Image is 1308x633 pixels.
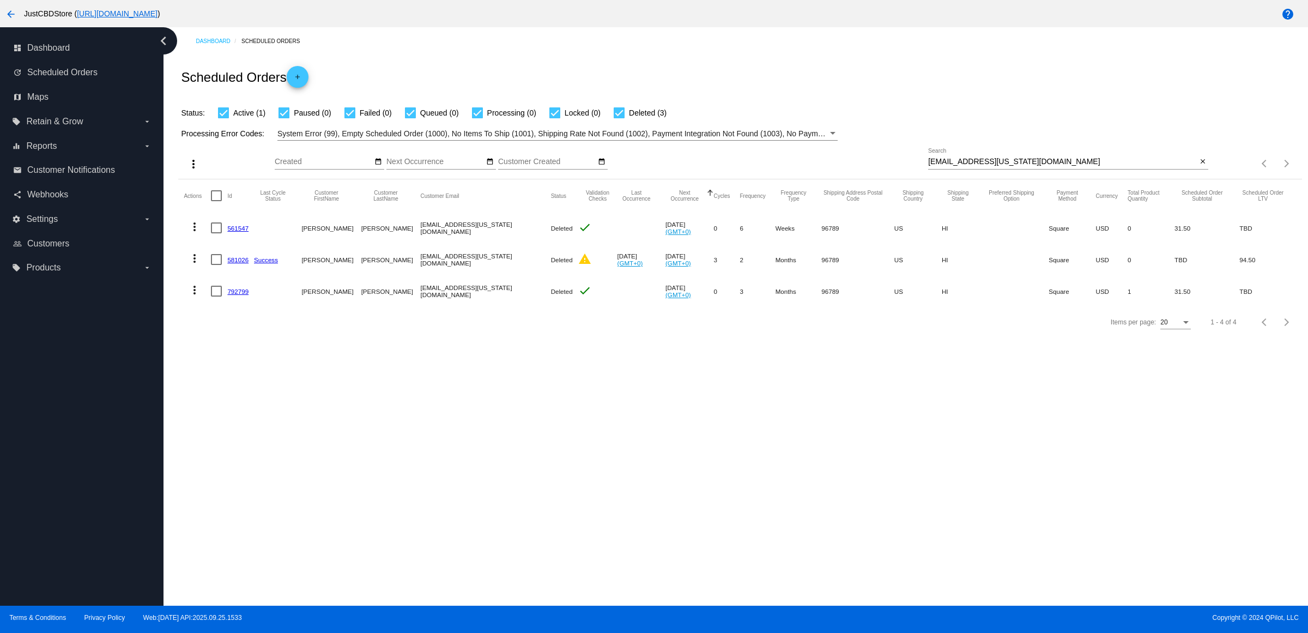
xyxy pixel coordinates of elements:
[498,158,596,166] input: Customer Created
[1239,190,1286,202] button: Change sorting for LifetimeValue
[420,212,550,244] mat-cell: [EMAIL_ADDRESS][US_STATE][DOMAIN_NAME]
[894,212,942,244] mat-cell: US
[294,106,331,119] span: Paused (0)
[1210,318,1236,326] div: 1 - 4 of 4
[26,117,83,126] span: Retain & Grow
[84,614,125,622] a: Privacy Policy
[13,190,22,199] i: share
[486,158,494,166] mat-icon: date_range
[188,220,201,233] mat-icon: more_vert
[1239,275,1296,307] mat-cell: TBD
[617,260,643,267] a: (GMT+0)
[24,9,160,18] span: JustCBDStore ( )
[181,129,264,138] span: Processing Error Codes:
[740,212,775,244] mat-cell: 6
[181,66,308,88] h2: Scheduled Orders
[77,9,158,18] a: [URL][DOMAIN_NAME]
[713,244,740,275] mat-cell: 3
[578,179,617,212] mat-header-cell: Validation Checks
[12,142,21,150] i: equalizer
[984,190,1039,202] button: Change sorting for PreferredShippingOption
[361,275,421,307] mat-cell: [PERSON_NAME]
[821,275,894,307] mat-cell: 96789
[821,190,885,202] button: Change sorting for ShippingPostcode
[143,263,152,272] i: arrow_drop_down
[420,275,550,307] mat-cell: [EMAIL_ADDRESS][US_STATE][DOMAIN_NAME]
[12,263,21,272] i: local_offer
[551,225,573,232] span: Deleted
[1128,212,1174,244] mat-cell: 0
[942,212,984,244] mat-cell: HI
[1197,156,1208,168] button: Clear
[9,614,66,622] a: Terms & Conditions
[740,192,765,199] button: Change sorting for Frequency
[1096,192,1118,199] button: Change sorting for CurrencyIso
[1128,244,1174,275] mat-cell: 0
[26,263,60,273] span: Products
[942,190,974,202] button: Change sorting for ShippingState
[254,256,278,263] a: Success
[360,106,392,119] span: Failed (0)
[894,244,942,275] mat-cell: US
[1174,190,1230,202] button: Change sorting for Subtotal
[578,252,591,266] mat-icon: warning
[1049,244,1095,275] mat-cell: Square
[4,8,17,21] mat-icon: arrow_back
[942,275,984,307] mat-cell: HI
[1254,153,1276,174] button: Previous page
[928,158,1197,166] input: Search
[27,43,70,53] span: Dashboard
[665,291,691,298] a: (GMT+0)
[420,192,459,199] button: Change sorting for CustomerEmail
[740,275,775,307] mat-cell: 3
[1239,212,1296,244] mat-cell: TBD
[233,106,265,119] span: Active (1)
[27,92,49,102] span: Maps
[663,614,1299,622] span: Copyright © 2024 QPilot, LLC
[374,158,382,166] mat-icon: date_range
[301,190,351,202] button: Change sorting for CustomerFirstName
[1111,318,1156,326] div: Items per page:
[13,68,22,77] i: update
[894,275,942,307] mat-cell: US
[227,288,249,295] a: 792799
[196,33,241,50] a: Dashboard
[776,212,822,244] mat-cell: Weeks
[184,179,211,212] mat-header-cell: Actions
[27,190,68,200] span: Webhooks
[1174,212,1239,244] mat-cell: 31.50
[361,190,411,202] button: Change sorting for CustomerLastName
[821,212,894,244] mat-cell: 96789
[188,252,201,265] mat-icon: more_vert
[1199,158,1207,166] mat-icon: close
[301,244,361,275] mat-cell: [PERSON_NAME]
[551,288,573,295] span: Deleted
[188,284,201,297] mat-icon: more_vert
[740,244,775,275] mat-cell: 2
[12,215,21,224] i: settings
[143,614,242,622] a: Web:[DATE] API:2025.09.25.1533
[301,275,361,307] mat-cell: [PERSON_NAME]
[665,212,713,244] mat-cell: [DATE]
[361,244,421,275] mat-cell: [PERSON_NAME]
[551,192,566,199] button: Change sorting for Status
[713,275,740,307] mat-cell: 0
[1160,319,1191,327] mat-select: Items per page:
[13,88,152,106] a: map Maps
[1276,311,1298,333] button: Next page
[241,33,310,50] a: Scheduled Orders
[143,117,152,126] i: arrow_drop_down
[361,212,421,244] mat-cell: [PERSON_NAME]
[1281,8,1294,21] mat-icon: help
[277,127,838,141] mat-select: Filter by Processing Error Codes
[227,192,232,199] button: Change sorting for Id
[1174,275,1239,307] mat-cell: 31.50
[617,244,665,275] mat-cell: [DATE]
[617,190,656,202] button: Change sorting for LastOccurrenceUtc
[181,108,205,117] span: Status:
[894,190,932,202] button: Change sorting for ShippingCountry
[227,225,249,232] a: 561547
[291,73,304,86] mat-icon: add
[665,275,713,307] mat-cell: [DATE]
[629,106,667,119] span: Deleted (3)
